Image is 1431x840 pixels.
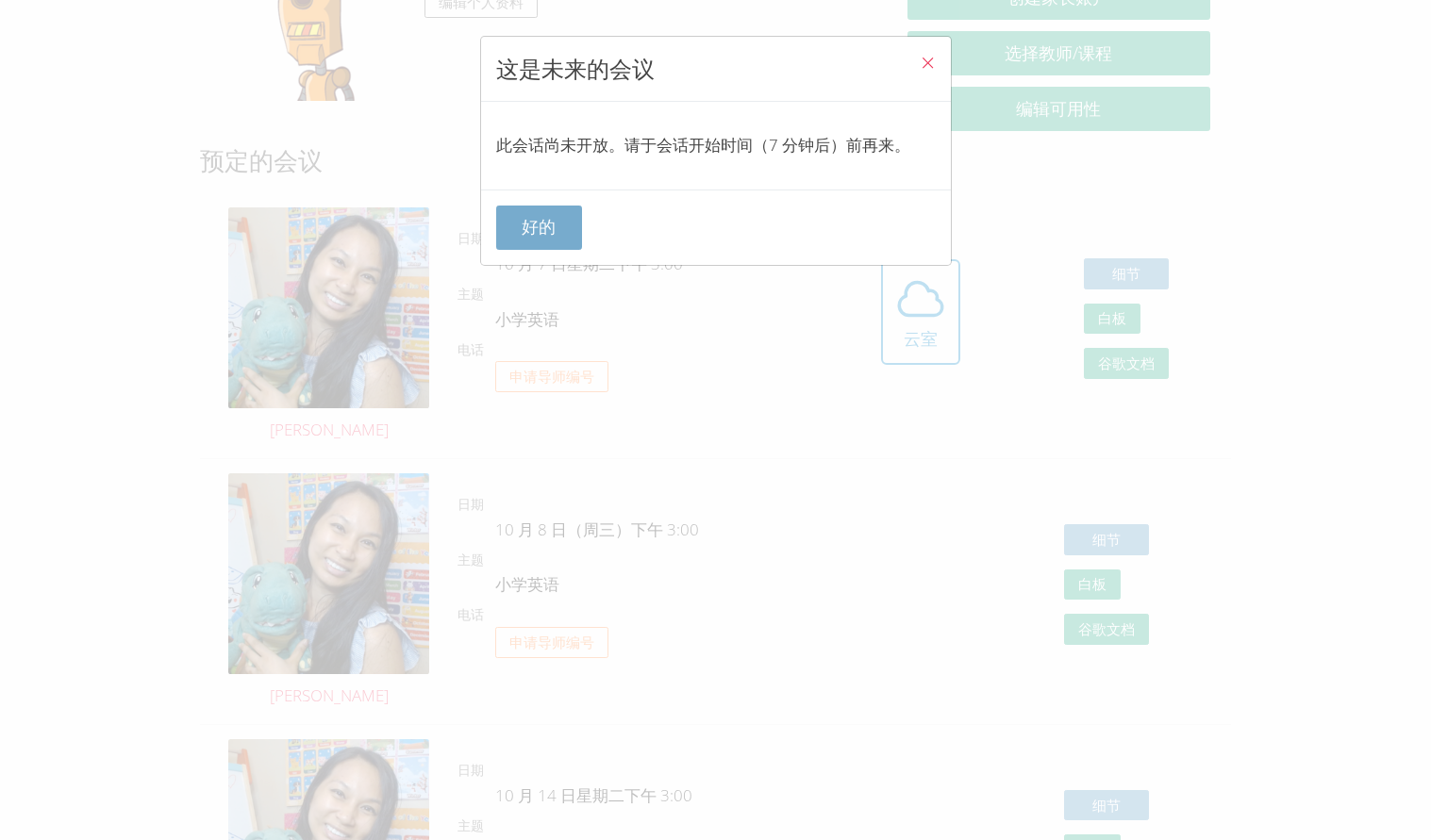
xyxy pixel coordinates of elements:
[522,215,556,238] font: 好的
[769,134,814,156] font: 7 分钟
[814,134,910,156] font: 后）前再来。
[496,206,583,250] button: 好的
[496,134,769,156] font: 此会话尚未开放。请于会话开始时间（
[905,37,951,94] button: 关闭
[496,53,655,84] font: 这是未来的会议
